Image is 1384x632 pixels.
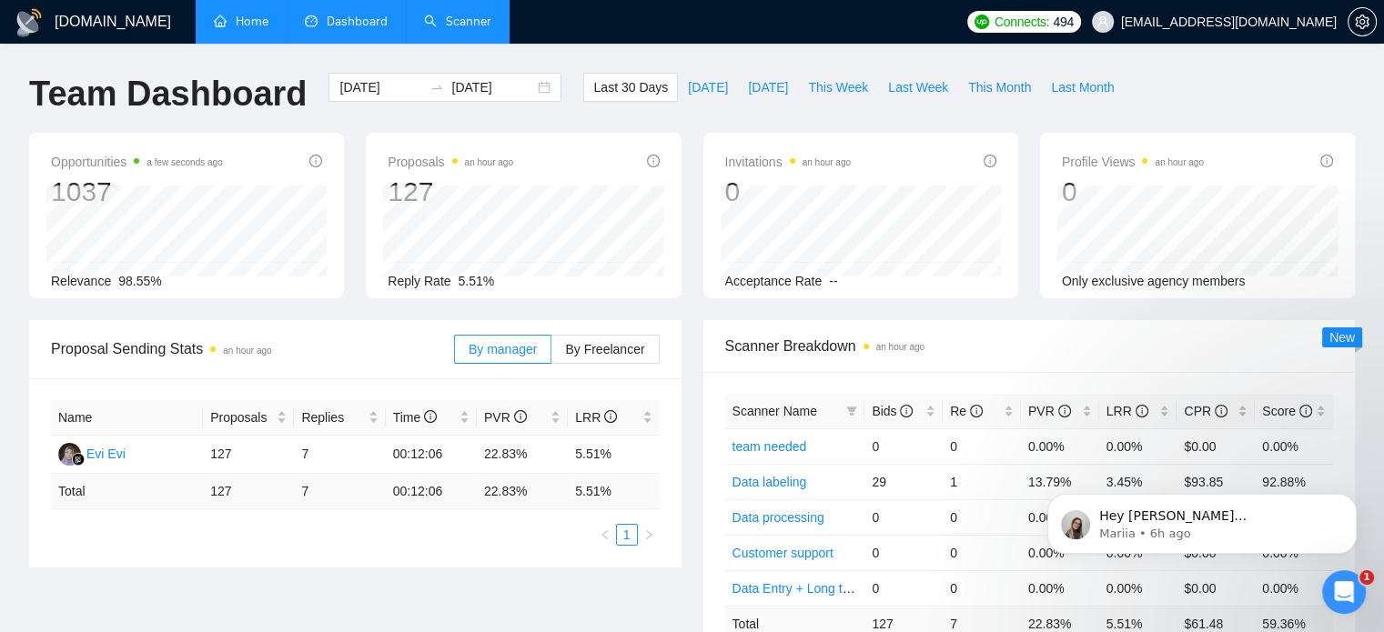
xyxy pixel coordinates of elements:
td: 0 [864,428,943,464]
button: [DATE] [738,73,798,102]
span: user [1096,15,1109,28]
input: End date [451,77,534,97]
td: 0 [943,535,1021,570]
span: [DATE] [748,77,788,97]
td: 0 [943,428,1021,464]
td: 127 [203,436,294,474]
div: 1037 [51,175,223,209]
span: info-circle [1136,405,1148,417]
span: info-circle [1058,405,1071,417]
span: right [643,529,654,540]
span: Re [950,404,983,418]
th: Proposals [203,400,294,436]
div: 0 [725,175,851,209]
div: Evi Evi [86,444,126,464]
td: 0.00% [1099,428,1177,464]
td: Total [51,474,203,509]
td: 0 [943,499,1021,535]
button: This Month [958,73,1041,102]
li: Previous Page [594,524,616,546]
span: Reply Rate [388,274,450,288]
td: 29 [864,464,943,499]
button: This Week [798,73,878,102]
span: 1 [1359,570,1374,585]
span: By manager [469,342,537,356]
td: 1 [943,464,1021,499]
span: info-circle [970,405,983,417]
span: CPR [1184,404,1227,418]
img: logo [15,8,44,37]
span: info-circle [1320,155,1333,167]
div: 127 [388,175,513,209]
span: info-circle [647,155,660,167]
span: New [1329,330,1355,345]
td: 7 [294,436,385,474]
td: 0.00% [1021,428,1099,464]
a: team needed [732,439,807,454]
span: Invitations [725,151,851,173]
span: info-circle [1299,405,1312,417]
span: to [429,80,444,95]
td: 00:12:06 [386,436,477,474]
span: info-circle [604,410,617,423]
time: an hour ago [465,157,513,167]
a: Customer support [732,546,833,560]
button: [DATE] [678,73,738,102]
td: 00:12:06 [386,474,477,509]
td: 0.00% [1021,570,1099,606]
button: Last Month [1041,73,1124,102]
a: searchScanner [424,14,491,29]
li: 1 [616,524,638,546]
span: Last 30 Days [593,77,668,97]
td: 0 [864,499,943,535]
span: left [600,529,611,540]
a: EEEvi Evi [58,446,126,460]
td: 0.00% [1099,570,1177,606]
span: LRR [1106,404,1148,418]
span: By Freelancer [565,342,644,356]
span: PVR [484,410,527,425]
span: Last Week [888,77,948,97]
button: setting [1348,7,1377,36]
td: 0 [864,535,943,570]
span: info-circle [309,155,322,167]
iframe: Intercom live chat [1322,570,1366,614]
span: dashboard [305,15,318,27]
span: filter [846,406,857,416]
span: Time [393,410,437,425]
a: 1 [617,525,637,545]
button: Last 30 Days [583,73,678,102]
img: upwork-logo.png [975,15,989,29]
td: $0.00 [1177,570,1255,606]
td: 5.51% [568,436,659,474]
span: Proposals [388,151,513,173]
span: 494 [1053,12,1073,32]
span: Connects: [995,12,1049,32]
span: This Month [968,77,1031,97]
time: an hour ago [223,346,271,356]
a: homeHome [214,14,268,29]
span: info-circle [1215,405,1227,417]
time: an hour ago [803,157,851,167]
span: Proposal Sending Stats [51,337,454,360]
span: info-circle [424,410,437,423]
span: Acceptance Rate [725,274,823,288]
td: 22.83 % [477,474,568,509]
td: 7 [294,474,385,509]
time: a few seconds ago [146,157,222,167]
span: Proposals [210,407,273,427]
iframe: Intercom notifications message [1020,456,1384,583]
div: 0 [1062,175,1204,209]
span: Scanner Breakdown [725,335,1334,357]
a: Data labeling [732,475,807,489]
img: EE [58,443,81,466]
td: 127 [203,474,294,509]
span: Dashboard [327,14,388,29]
span: PVR [1028,404,1071,418]
span: This Week [808,77,868,97]
td: 0 [864,570,943,606]
span: filter [843,397,861,425]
